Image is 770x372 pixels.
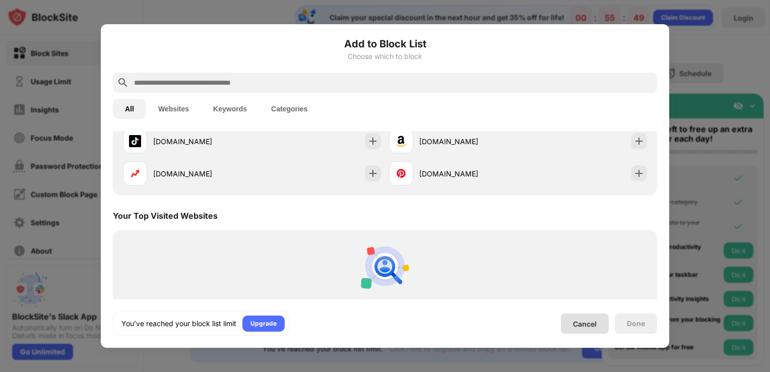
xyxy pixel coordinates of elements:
div: Cancel [573,320,597,328]
h6: Add to Block List [113,36,657,51]
img: favicons [395,167,407,179]
img: favicons [129,135,141,147]
div: You’ve reached your block list limit [121,319,236,329]
img: personal-suggestions.svg [361,242,409,290]
button: Websites [146,99,201,119]
div: [DOMAIN_NAME] [153,168,252,179]
div: Done [627,320,645,328]
img: favicons [395,135,407,147]
button: Keywords [201,99,259,119]
button: Categories [259,99,319,119]
div: Your Top Visited Websites [113,211,218,221]
div: Upgrade [250,319,277,329]
img: search.svg [117,77,129,89]
div: [DOMAIN_NAME] [419,168,518,179]
div: Choose which to block [113,52,657,60]
div: [DOMAIN_NAME] [419,136,518,147]
div: [DOMAIN_NAME] [153,136,252,147]
img: favicons [129,167,141,179]
button: All [113,99,146,119]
